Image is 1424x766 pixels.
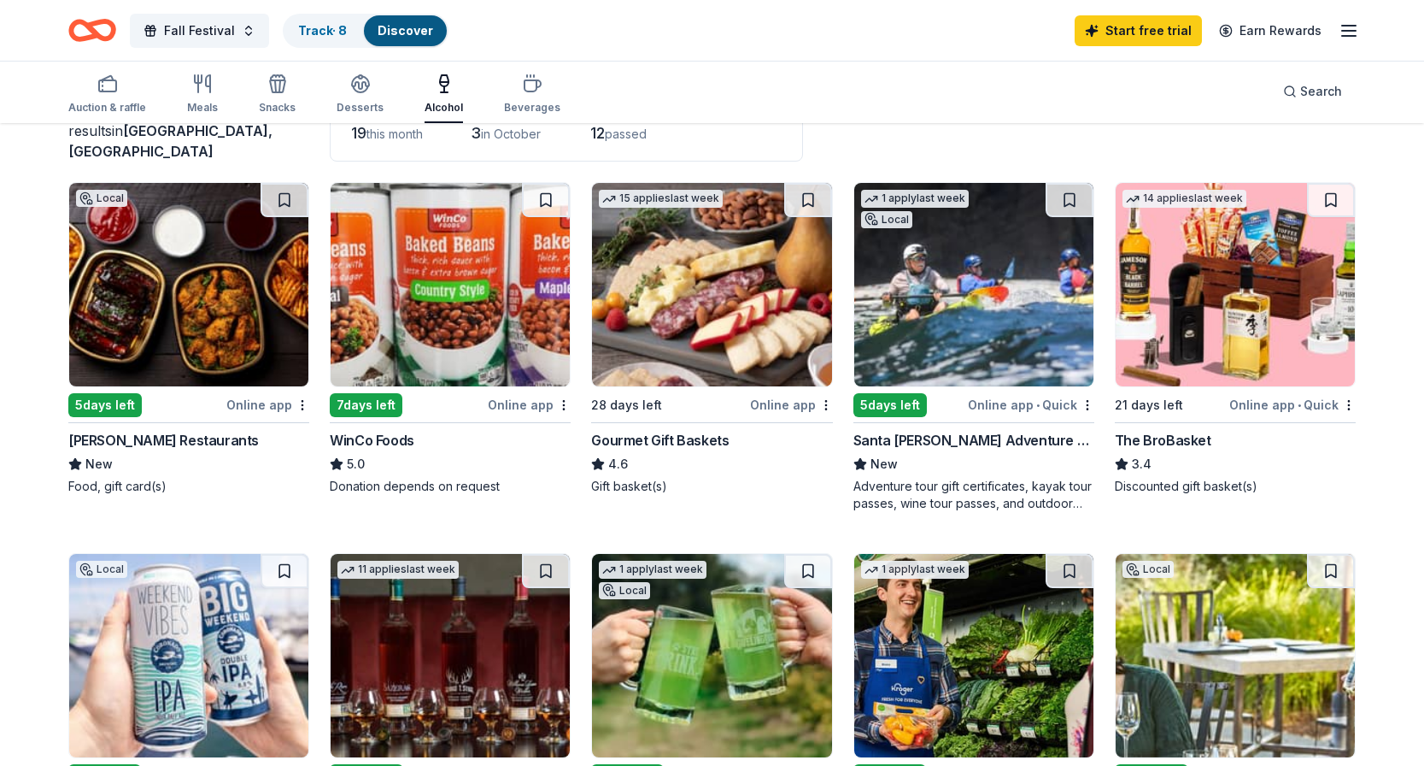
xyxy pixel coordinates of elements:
span: 4.6 [608,454,628,474]
div: Food, gift card(s) [68,478,309,495]
a: Track· 8 [298,23,347,38]
div: Online app [488,394,571,415]
a: Home [68,10,116,50]
img: Image for Santa Barbara Adventure Company [854,183,1093,386]
a: Image for WinCo Foods7days leftOnline appWinCo Foods5.0Donation depends on request [330,182,571,495]
div: Alcohol [425,101,463,115]
div: 5 days left [853,393,927,417]
span: in October [481,127,541,141]
div: 5 days left [68,393,142,417]
a: Image for Gourmet Gift Baskets15 applieslast week28 days leftOnline appGourmet Gift Baskets4.6Gif... [591,182,832,495]
img: Image for Dueling Dogs Brewing Co. [592,554,831,757]
span: 3 [471,124,481,142]
div: 11 applies last week [337,561,459,579]
div: Adventure tour gift certificates, kayak tour passes, wine tour passes, and outdoor experience vou... [853,478,1094,512]
div: 28 days left [591,395,662,415]
span: 19 [351,124,366,142]
div: Local [861,211,912,228]
img: Image for Gourmet Gift Baskets [592,183,831,386]
div: Local [76,190,127,207]
button: Track· 8Discover [283,14,448,48]
div: Local [1122,561,1174,578]
button: Fall Festival [130,14,269,48]
span: this month [366,127,423,141]
div: Beverages [504,101,560,115]
button: Meals [187,67,218,123]
div: Local [76,561,127,578]
span: Fall Festival [164,21,235,41]
button: Snacks [259,67,296,123]
div: 14 applies last week [1122,190,1246,208]
a: Earn Rewards [1209,15,1332,46]
div: [PERSON_NAME] Restaurants [68,430,259,451]
div: 1 apply last week [599,561,706,579]
span: 3.4 [1132,454,1152,474]
div: The BroBasket [1115,430,1211,451]
img: Image for Kroger [854,554,1093,757]
span: 12 [590,124,605,142]
div: Desserts [337,101,384,115]
span: New [85,454,113,474]
div: Snacks [259,101,296,115]
span: 5.0 [347,454,365,474]
img: Image for WinCo Foods [331,183,570,386]
div: WinCo Foods [330,430,414,451]
div: Online app [226,394,309,415]
a: Discover [378,23,433,38]
div: Online app Quick [968,394,1094,415]
img: Image for Buffalo Trace Distillery [331,554,570,757]
div: 1 apply last week [861,561,969,579]
button: Beverages [504,67,560,123]
img: Image for Honig Vineyard and Winery [1116,554,1355,757]
button: Alcohol [425,67,463,123]
span: passed [605,127,647,141]
div: Meals [187,101,218,115]
div: Gift basket(s) [591,478,832,495]
span: New [870,454,898,474]
button: Desserts [337,67,384,123]
a: Image for The BroBasket14 applieslast week21 days leftOnline app•QuickThe BroBasket3.4Discounted ... [1115,182,1356,495]
div: 15 applies last week [599,190,723,208]
div: Santa [PERSON_NAME] Adventure Company [853,430,1094,451]
div: Gourmet Gift Baskets [591,430,729,451]
img: Image for Coronado Brewing [69,554,308,757]
a: Start free trial [1075,15,1202,46]
div: 21 days left [1115,395,1183,415]
div: Online app Quick [1229,394,1356,415]
button: Auction & raffle [68,67,146,123]
img: Image for The BroBasket [1116,183,1355,386]
a: Image for Bennett's RestaurantsLocal5days leftOnline app[PERSON_NAME] RestaurantsNewFood, gift ca... [68,182,309,495]
img: Image for Bennett's Restaurants [69,183,308,386]
div: 1 apply last week [861,190,969,208]
span: • [1298,398,1301,412]
div: 7 days left [330,393,402,417]
div: Online app [750,394,833,415]
div: Discounted gift basket(s) [1115,478,1356,495]
div: Donation depends on request [330,478,571,495]
span: • [1036,398,1040,412]
button: Search [1269,74,1356,109]
div: Auction & raffle [68,101,146,115]
a: Image for Santa Barbara Adventure Company1 applylast weekLocal5days leftOnline app•QuickSanta [PE... [853,182,1094,512]
div: results [68,121,309,162]
div: Local [599,582,650,599]
span: Search [1300,81,1342,102]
